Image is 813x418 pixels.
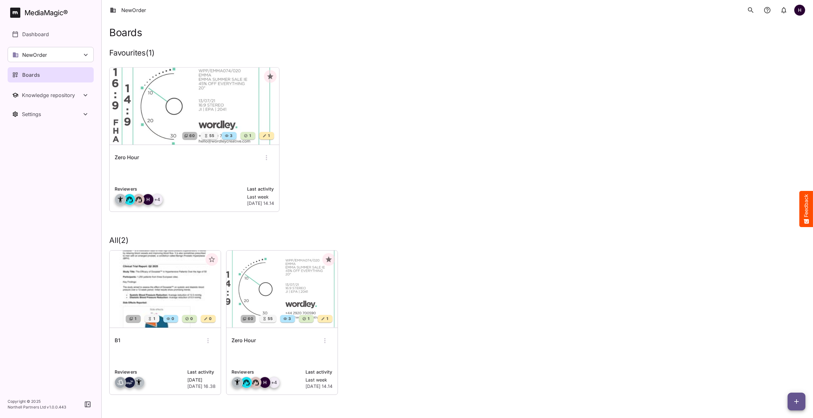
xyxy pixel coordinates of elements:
img: B1 [110,251,221,328]
p: [DATE] [187,377,216,383]
div: Settings [22,111,82,117]
a: MediaMagic® [10,8,94,18]
div: MediaMagic ® [24,8,68,18]
button: Feedback [799,191,813,227]
img: Zero Hour [110,68,279,145]
button: notifications [777,4,790,16]
div: + 4 [151,194,163,205]
span: 1 [267,133,270,139]
span: 3 [288,316,291,322]
div: + 4 [268,377,280,388]
h6: Zero Hour [115,153,139,162]
button: search [744,4,757,16]
p: [DATE] 14.14 [247,200,274,206]
img: Zero Hour [226,251,338,328]
p: Copyright © 2025 [8,399,66,404]
p: [DATE] 16.38 [187,383,216,389]
span: 3 [229,133,232,139]
p: Northell Partners Ltd v 1.0.0.443 [8,404,66,410]
a: Boards [8,67,94,82]
span: 0 [171,316,174,322]
nav: Settings [8,107,94,122]
button: notifications [761,4,774,16]
p: Last activity [187,369,216,376]
p: Reviewers [232,369,302,376]
div: H [142,194,154,205]
span: 1 [153,316,155,322]
div: H [259,377,271,388]
span: 0 [208,316,212,322]
p: Last activity [306,369,333,376]
span: 60 [189,133,195,139]
p: NewOrder [22,51,47,59]
div: H [794,4,805,16]
span: 60 [247,316,253,322]
button: Toggle Settings [8,107,94,122]
div: Knowledge repository [22,92,82,98]
span: 1 [134,316,136,322]
p: Last activity [247,186,274,193]
p: Dashboard [22,30,49,38]
span: 1 [307,316,309,322]
span: 1 [326,316,328,322]
p: Last week [247,194,274,200]
p: Last week [306,377,333,383]
h2: Favourites ( 1 ) [109,49,154,66]
p: Reviewers [115,186,243,193]
h6: Zero Hour [232,336,256,345]
h6: B1 [115,336,120,345]
nav: Knowledge repository [8,88,94,103]
span: 1 [249,133,251,139]
p: Reviewers [115,369,184,376]
button: Toggle Knowledge repository [8,88,94,103]
p: [DATE] 14.14 [306,383,333,389]
h2: All ( 2 ) [109,236,805,245]
span: 0 [190,316,193,322]
a: Dashboard [8,27,94,42]
span: 55 [209,133,214,139]
h1: Boards [109,27,142,38]
p: Boards [22,71,40,79]
span: 55 [267,316,272,322]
